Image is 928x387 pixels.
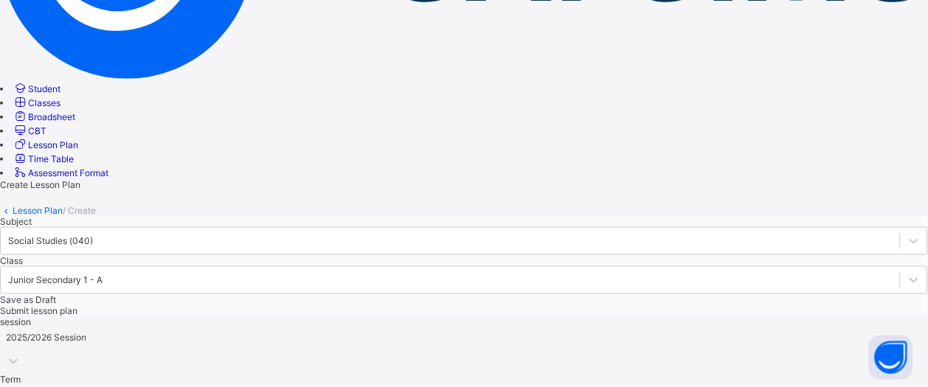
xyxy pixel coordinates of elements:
span: Assessment Format [28,167,108,178]
span: Broadsheet [28,111,75,122]
a: Assessment Format [13,167,108,178]
a: Time Table [13,153,74,164]
span: CBT [28,125,46,136]
span: / Create [63,205,96,216]
div: Social Studies (040) [8,235,93,246]
a: Broadsheet [13,111,75,122]
a: Lesson Plan [13,139,78,150]
span: Student [28,83,60,94]
span: Classes [28,97,60,108]
button: Open asap [869,335,913,380]
a: CBT [13,125,46,136]
a: Classes [13,97,60,108]
span: Time Table [28,153,74,164]
span: Lesson Plan [28,139,78,150]
a: Student [13,83,60,94]
a: Lesson Plan [13,205,63,216]
div: 2025/2026 Session [6,332,86,343]
div: Junior Secondary 1 - A [8,274,103,285]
